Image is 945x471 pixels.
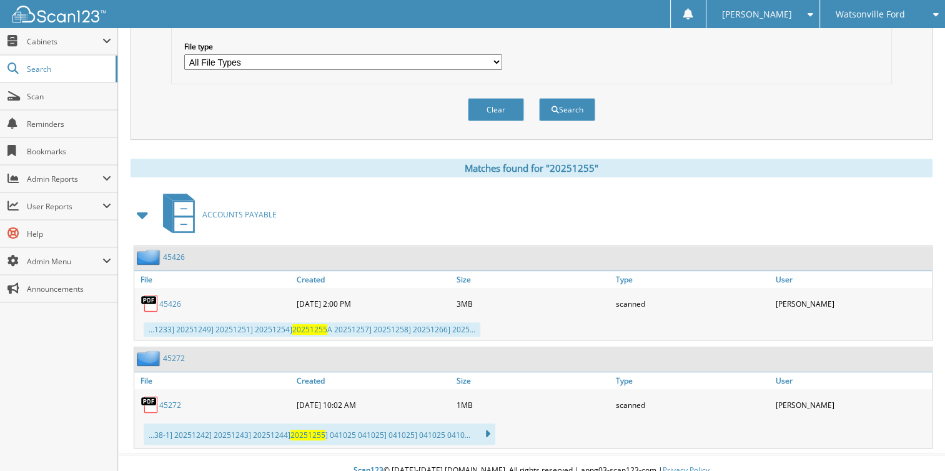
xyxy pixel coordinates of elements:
a: User [773,271,932,288]
div: [PERSON_NAME] [773,291,932,316]
div: Matches found for "20251255" [131,159,933,177]
a: Created [294,271,453,288]
div: ...38-1] 20251242] 20251243] 20251244] ] 041025 041025] 041025] 041025 0410... [144,424,495,445]
span: Search [27,64,109,74]
a: 45272 [163,353,185,364]
img: PDF.png [141,294,159,313]
a: Created [294,372,453,389]
img: PDF.png [141,395,159,414]
span: Cabinets [27,36,102,47]
a: User [773,372,932,389]
a: File [134,372,294,389]
label: File type [184,41,502,52]
span: Reminders [27,119,111,129]
span: 20251255 [290,430,325,440]
a: ACCOUNTS PAYABLE [156,190,277,239]
a: File [134,271,294,288]
span: Scan [27,91,111,102]
div: [PERSON_NAME] [773,392,932,417]
img: folder2.png [137,249,163,265]
span: ACCOUNTS PAYABLE [202,209,277,220]
span: 20251255 [292,324,327,335]
a: 45426 [159,299,181,309]
a: Size [453,372,613,389]
span: Bookmarks [27,146,111,157]
button: Clear [468,98,524,121]
a: Type [613,271,772,288]
div: 3MB [453,291,613,316]
span: Admin Menu [27,256,102,267]
div: [DATE] 10:02 AM [294,392,453,417]
span: Help [27,229,111,239]
span: User Reports [27,201,102,212]
div: 1MB [453,392,613,417]
iframe: Chat Widget [883,411,945,471]
span: Admin Reports [27,174,102,184]
span: Watsonville Ford [836,11,905,18]
img: scan123-logo-white.svg [12,6,106,22]
a: Type [613,372,772,389]
a: 45426 [163,252,185,262]
img: folder2.png [137,350,163,366]
div: scanned [613,291,772,316]
span: [PERSON_NAME] [722,11,792,18]
a: Size [453,271,613,288]
a: 45272 [159,400,181,410]
div: [DATE] 2:00 PM [294,291,453,316]
div: scanned [613,392,772,417]
button: Search [539,98,595,121]
span: Announcements [27,284,111,294]
div: ...1233] 20251249] 20251251] 20251254] A 20251257] 20251258] 20251266] 2025... [144,322,480,337]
